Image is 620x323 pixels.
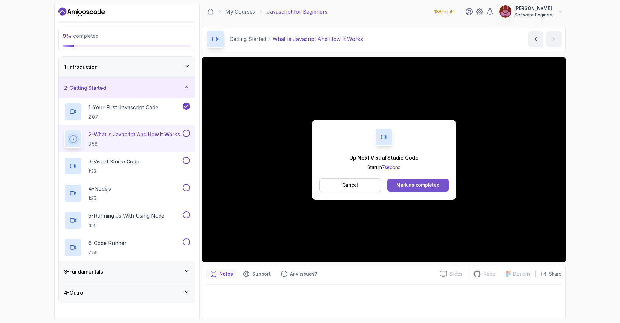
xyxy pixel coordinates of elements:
[64,211,190,229] button: 5-Running Js With Using Node4:31
[88,249,127,256] p: 7:55
[535,271,562,277] button: Share
[88,103,158,111] p: 1 - Your First Javascript Code
[342,182,358,188] p: Cancel
[202,57,566,262] iframe: 2 - What is Javacript and How it works
[59,282,195,303] button: 4-Outro
[514,5,554,12] p: [PERSON_NAME]
[206,269,237,279] button: notes button
[88,239,127,247] p: 6 - Code Runner
[64,184,190,202] button: 4-Nodejs1:25
[88,158,139,165] p: 3 - Visual Studio Code
[549,271,562,277] p: Share
[88,168,139,174] p: 1:33
[319,178,381,192] button: Cancel
[88,130,180,138] p: 2 - What Is Javacript And How It Works
[63,33,72,39] span: 9 %
[349,164,418,171] p: Start in
[434,8,455,15] p: 188 Points
[64,130,190,148] button: 2-What Is Javacript And How It Works3:58
[64,268,103,276] h3: 3 - Fundamentals
[513,271,530,277] p: Designs
[88,141,180,147] p: 3:58
[64,238,190,256] button: 6-Code Runner7:55
[349,154,418,161] p: Up Next: Visual Studio Code
[88,212,164,220] p: 5 - Running Js With Using Node
[88,114,158,120] p: 2:07
[58,7,105,17] a: Dashboard
[64,84,106,92] h3: 2 - Getting Started
[225,8,255,16] a: My Courses
[267,8,327,16] p: Javascript for Beginners
[290,271,317,277] p: Any issues?
[88,185,111,193] p: 4 - Nodejs
[63,33,98,39] span: completed
[499,5,563,18] button: user profile image[PERSON_NAME]Software Engineer
[382,164,401,170] span: 7 second
[88,195,111,202] p: 1:25
[64,63,98,71] h3: 1 - Introduction
[277,269,321,279] button: Feedback button
[387,179,449,192] button: Mark as completed
[273,35,363,43] p: What Is Javacript And How It Works
[64,103,190,121] button: 1-Your First Javascript Code2:07
[499,5,512,18] img: user profile image
[59,78,195,98] button: 2-Getting Started
[484,271,495,277] p: Repo
[252,271,271,277] p: Support
[64,157,190,175] button: 3-Visual Studio Code1:33
[239,269,274,279] button: Support button
[88,222,164,229] p: 4:31
[528,31,543,47] button: previous content
[449,271,462,277] p: Slides
[396,182,439,188] div: Mark as completed
[219,271,233,277] p: Notes
[514,12,554,18] p: Software Engineer
[230,35,266,43] p: Getting Started
[546,31,562,47] button: next content
[59,57,195,77] button: 1-Introduction
[207,8,214,15] a: Dashboard
[59,261,195,282] button: 3-Fundamentals
[64,289,83,297] h3: 4 - Outro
